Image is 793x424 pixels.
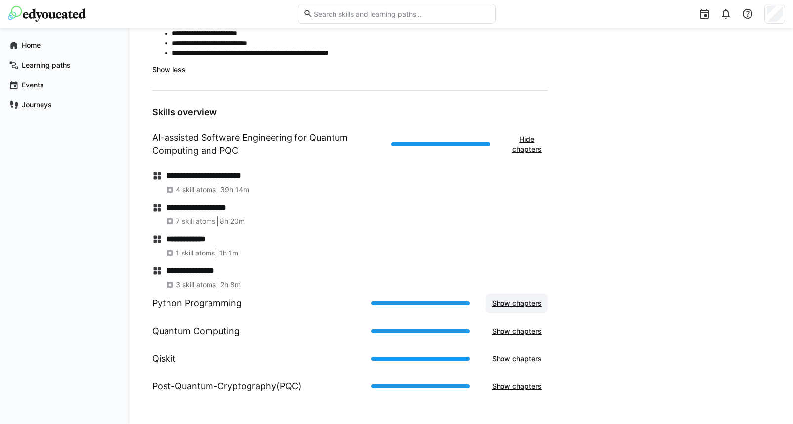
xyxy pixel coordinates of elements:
button: Show chapters [486,377,548,396]
h1: AI-assisted Software Engineering for Quantum Computing and PQC [152,131,383,157]
span: 3 skill atoms [176,280,216,290]
span: 8h 20m [220,216,245,226]
h3: Skills overview [152,107,548,118]
span: Show chapters [491,326,543,336]
input: Search skills and learning paths… [313,9,490,18]
span: 1h 1m [219,248,238,258]
button: Hide chapters [506,129,548,159]
span: 2h 8m [220,280,241,290]
h1: Quantum Computing [152,325,240,338]
span: 1 skill atoms [176,248,215,258]
span: 4 skill atoms [176,185,216,195]
button: Show chapters [486,349,548,369]
span: Show less [152,65,186,74]
h1: Post-Quantum-Cryptography(PQC) [152,380,302,393]
span: Show chapters [491,354,543,364]
h1: Qiskit [152,352,176,365]
span: 7 skill atoms [176,216,215,226]
h1: Python Programming [152,297,242,310]
span: Hide chapters [511,134,543,154]
span: Show chapters [491,298,543,308]
span: Show chapters [491,382,543,391]
span: 39h 14m [220,185,249,195]
button: Show chapters [486,294,548,313]
button: Show chapters [486,321,548,341]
